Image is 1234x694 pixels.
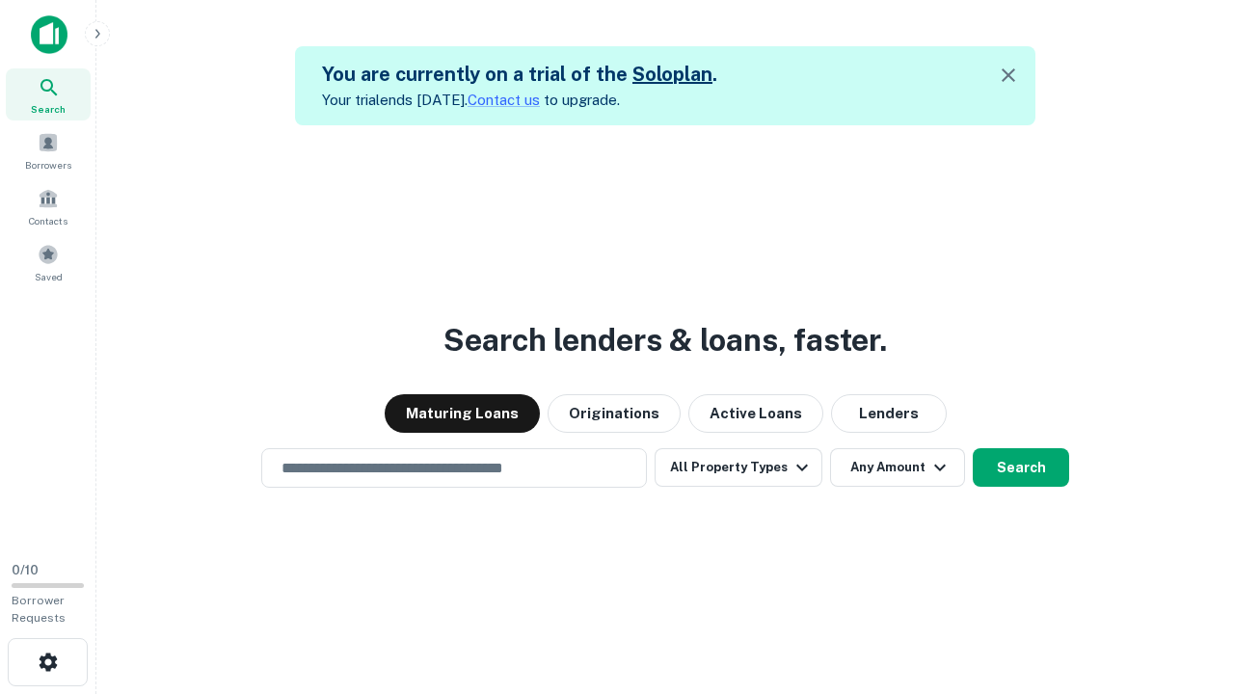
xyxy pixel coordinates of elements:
[29,213,67,228] span: Contacts
[25,157,71,173] span: Borrowers
[6,124,91,176] a: Borrowers
[6,180,91,232] a: Contacts
[468,92,540,108] a: Contact us
[443,317,887,363] h3: Search lenders & loans, faster.
[6,68,91,120] a: Search
[688,394,823,433] button: Active Loans
[31,15,67,54] img: capitalize-icon.png
[385,394,540,433] button: Maturing Loans
[322,60,717,89] h5: You are currently on a trial of the .
[655,448,822,487] button: All Property Types
[1138,540,1234,632] iframe: Chat Widget
[12,594,66,625] span: Borrower Requests
[973,448,1069,487] button: Search
[31,101,66,117] span: Search
[632,63,712,86] a: Soloplan
[831,394,947,433] button: Lenders
[6,236,91,288] a: Saved
[830,448,965,487] button: Any Amount
[548,394,681,433] button: Originations
[322,89,717,112] p: Your trial ends [DATE]. to upgrade.
[35,269,63,284] span: Saved
[12,563,39,577] span: 0 / 10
